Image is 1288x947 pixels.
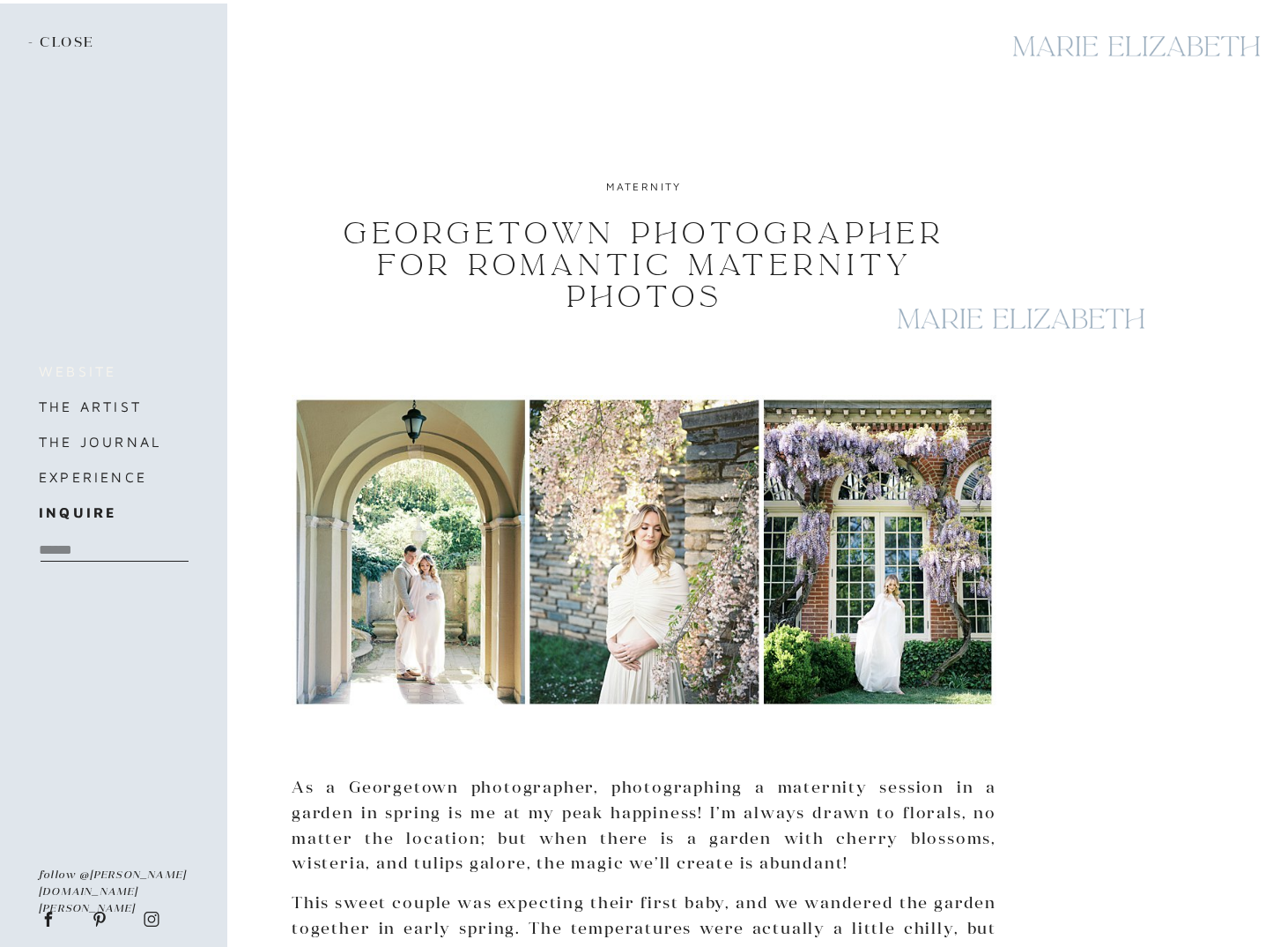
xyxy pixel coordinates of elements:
a: website [39,359,187,384]
a: the journal [39,429,187,454]
a: maternity [606,180,682,193]
a: inquire [39,500,187,525]
p: As a Georgetown photographer, photographing a maternity session in a garden in spring is me at my... [292,775,996,876]
b: inquire [39,504,116,520]
a: the artist [39,394,187,419]
a: experience [39,465,208,489]
h1: Georgetown Photographer for Romantic Maternity Photos [312,218,977,313]
p: follow @[PERSON_NAME][DOMAIN_NAME][PERSON_NAME] [39,866,189,899]
h2: - close [28,34,101,53]
img: Collage Of 3 Images Together From A Maternity Session At Dumbarton Oaks In Georgetown. [292,395,996,709]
